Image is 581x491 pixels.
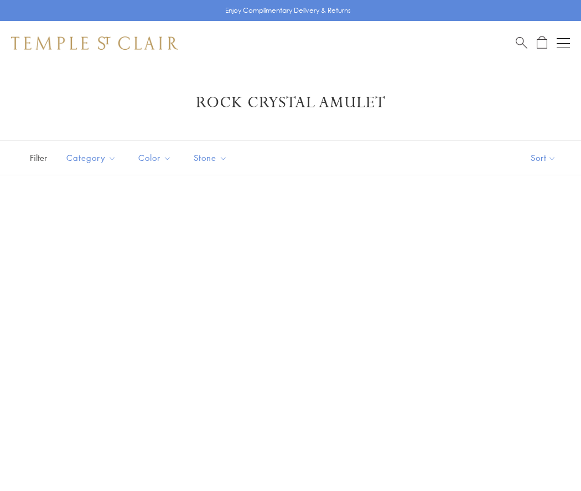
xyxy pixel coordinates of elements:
[130,145,180,170] button: Color
[516,36,527,50] a: Search
[225,5,351,16] p: Enjoy Complimentary Delivery & Returns
[506,141,581,175] button: Show sort by
[188,151,236,165] span: Stone
[185,145,236,170] button: Stone
[537,36,547,50] a: Open Shopping Bag
[58,145,124,170] button: Category
[11,36,178,50] img: Temple St. Clair
[133,151,180,165] span: Color
[28,93,553,113] h1: Rock Crystal Amulet
[557,36,570,50] button: Open navigation
[61,151,124,165] span: Category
